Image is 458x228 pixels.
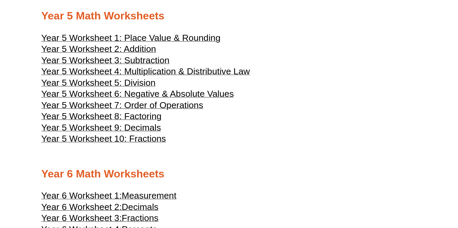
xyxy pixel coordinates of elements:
span: Year 5 Worksheet 9: Decimals [41,123,161,133]
h2: Year 6 Math Worksheets [41,167,417,181]
span: Year 6 Worksheet 3: [41,213,122,223]
span: Decimals [122,202,159,212]
a: Year 5 Worksheet 9: Decimals [41,126,161,132]
a: Year 5 Worksheet 4: Multiplication & Distributive Law [41,69,250,76]
a: Year 5 Worksheet 8: Factoring [41,114,162,121]
span: Year 5 Worksheet 6: Negative & Absolute Values [41,89,234,99]
a: Year 5 Worksheet 7: Order of Operations [41,103,203,110]
a: Year 6 Worksheet 3:Fractions [41,216,159,223]
a: Year 5 Worksheet 1: Place Value & Rounding [41,36,220,43]
a: Year 5 Worksheet 2: Addition [41,47,156,54]
a: Year 5 Worksheet 5: Division [41,81,156,87]
span: Year 5 Worksheet 3: Subtraction [41,55,169,65]
a: Year 5 Worksheet 10: Fractions [41,137,166,143]
span: Year 6 Worksheet 1: [41,191,122,201]
a: Year 5 Worksheet 3: Subtraction [41,58,169,65]
span: Year 6 Worksheet 2: [41,202,122,212]
span: Fractions [122,213,159,223]
span: Measurement [122,191,176,201]
a: Year 5 Worksheet 6: Negative & Absolute Values [41,92,234,98]
span: Year 5 Worksheet 7: Order of Operations [41,100,203,110]
span: Year 5 Worksheet 8: Factoring [41,111,162,121]
span: Year 5 Worksheet 5: Division [41,78,156,88]
span: Year 5 Worksheet 1: Place Value & Rounding [41,33,220,43]
h2: Year 5 Math Worksheets [41,9,417,23]
a: Year 6 Worksheet 2:Decimals [41,205,159,212]
span: Year 5 Worksheet 4: Multiplication & Distributive Law [41,66,250,76]
span: Year 5 Worksheet 2: Addition [41,44,156,54]
iframe: Chat Widget [308,11,458,228]
span: Year 5 Worksheet 10: Fractions [41,134,166,144]
a: Year 6 Worksheet 1:Measurement [41,194,176,200]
